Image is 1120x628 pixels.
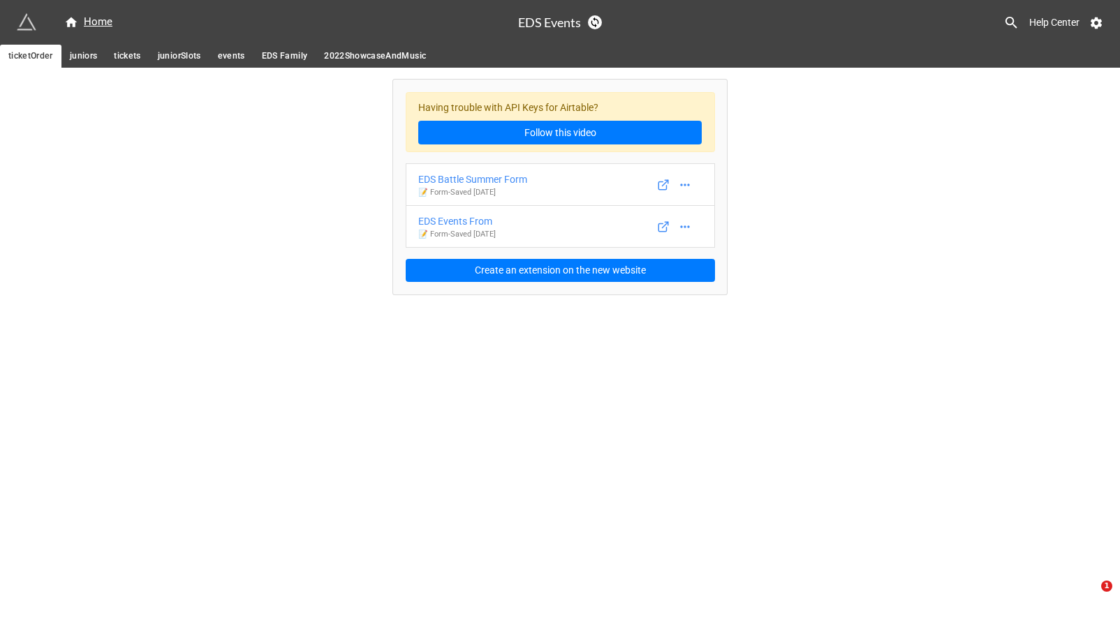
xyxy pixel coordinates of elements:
a: Home [56,14,121,31]
a: EDS Battle Summer Form📝 Form-Saved [DATE] [406,163,715,206]
span: 2022ShowcaseAndMusic [324,49,426,63]
a: Follow this video [418,121,702,144]
span: tickets [114,49,140,63]
a: Sync Base Structure [588,15,602,29]
div: EDS Battle Summer Form [418,172,527,187]
p: 📝 Form - Saved [DATE] [418,187,527,198]
p: 📝 Form - Saved [DATE] [418,229,496,240]
span: EDS Family [262,49,308,63]
span: juniors [70,49,97,63]
button: Create an extension on the new website [406,259,715,283]
iframe: Intercom live chat [1073,581,1106,614]
span: 1 [1101,581,1112,592]
span: events [218,49,245,63]
span: juniorSlots [158,49,201,63]
div: Home [64,14,112,31]
span: ticketOrder [8,49,53,63]
a: EDS Events From📝 Form-Saved [DATE] [406,205,715,248]
img: miniextensions-icon.73ae0678.png [17,13,36,32]
h3: EDS Events [518,16,581,29]
div: Having trouble with API Keys for Airtable? [406,92,715,153]
div: EDS Events From [418,214,496,229]
a: Help Center [1019,10,1089,35]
